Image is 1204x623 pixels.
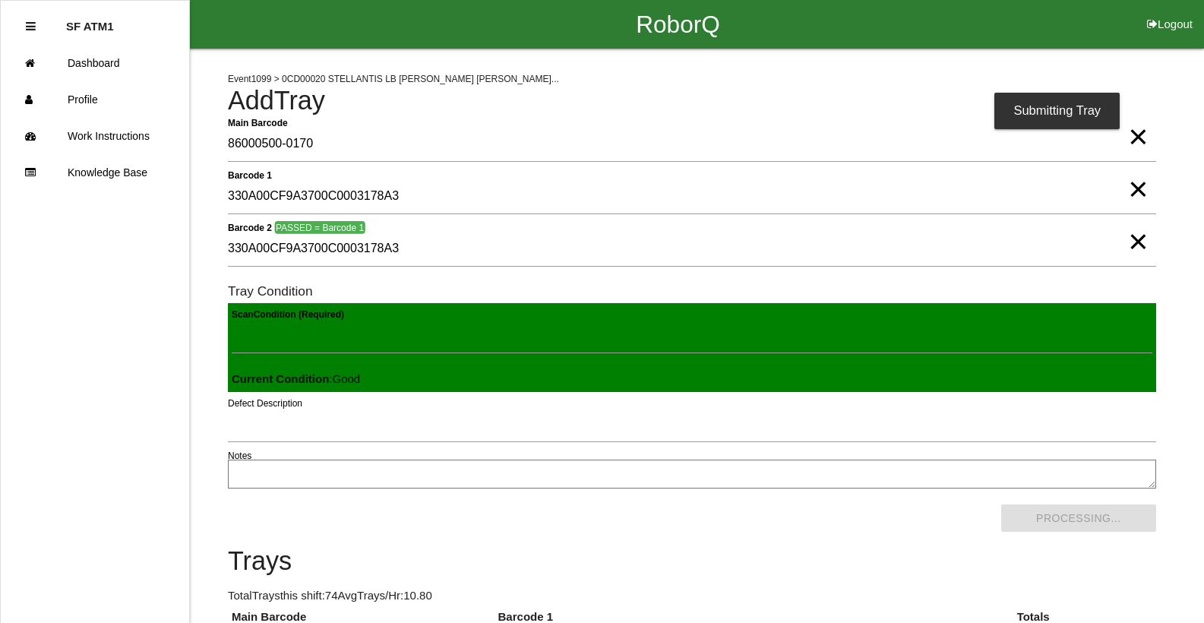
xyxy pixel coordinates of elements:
p: Total Trays this shift: 74 Avg Trays /Hr: 10.80 [228,587,1156,605]
span: : Good [232,372,360,385]
span: Clear Input [1128,159,1148,189]
a: Dashboard [1,45,189,81]
span: Event 1099 > 0CD00020 STELLANTIS LB [PERSON_NAME] [PERSON_NAME]... [228,74,559,84]
label: Notes [228,449,251,463]
h6: Tray Condition [228,284,1156,299]
h4: Add Tray [228,87,1156,115]
input: Required [228,127,1156,162]
span: Clear Input [1128,211,1148,242]
b: Barcode 2 [228,222,272,232]
p: SF ATM1 [66,8,114,33]
h4: Trays [228,547,1156,576]
label: Defect Description [228,397,302,410]
div: Close [26,8,36,45]
a: Profile [1,81,189,118]
span: PASSED = Barcode 1 [274,221,365,234]
b: Barcode 1 [228,169,272,180]
span: Clear Input [1128,106,1148,137]
b: Current Condition [232,372,329,385]
b: Scan Condition (Required) [232,309,344,320]
div: Submitting Tray [994,93,1120,129]
a: Work Instructions [1,118,189,154]
b: Main Barcode [228,117,288,128]
a: Knowledge Base [1,154,189,191]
